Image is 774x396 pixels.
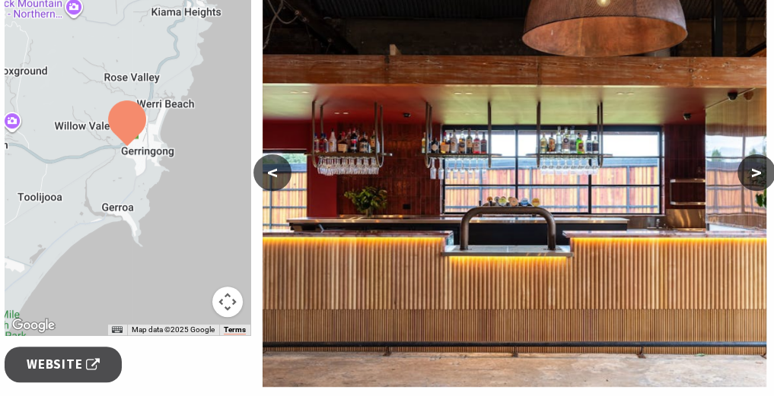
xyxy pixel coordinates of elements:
a: Terms (opens in new tab) [224,325,246,334]
span: Website [27,354,100,375]
button: < [253,154,291,191]
button: Map camera controls [212,287,243,317]
span: Map data ©2025 Google [132,325,215,334]
button: Keyboard shortcuts [112,325,123,335]
img: Google [8,315,59,335]
a: Website [5,347,122,382]
a: Open this area in Google Maps (opens a new window) [8,315,59,335]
